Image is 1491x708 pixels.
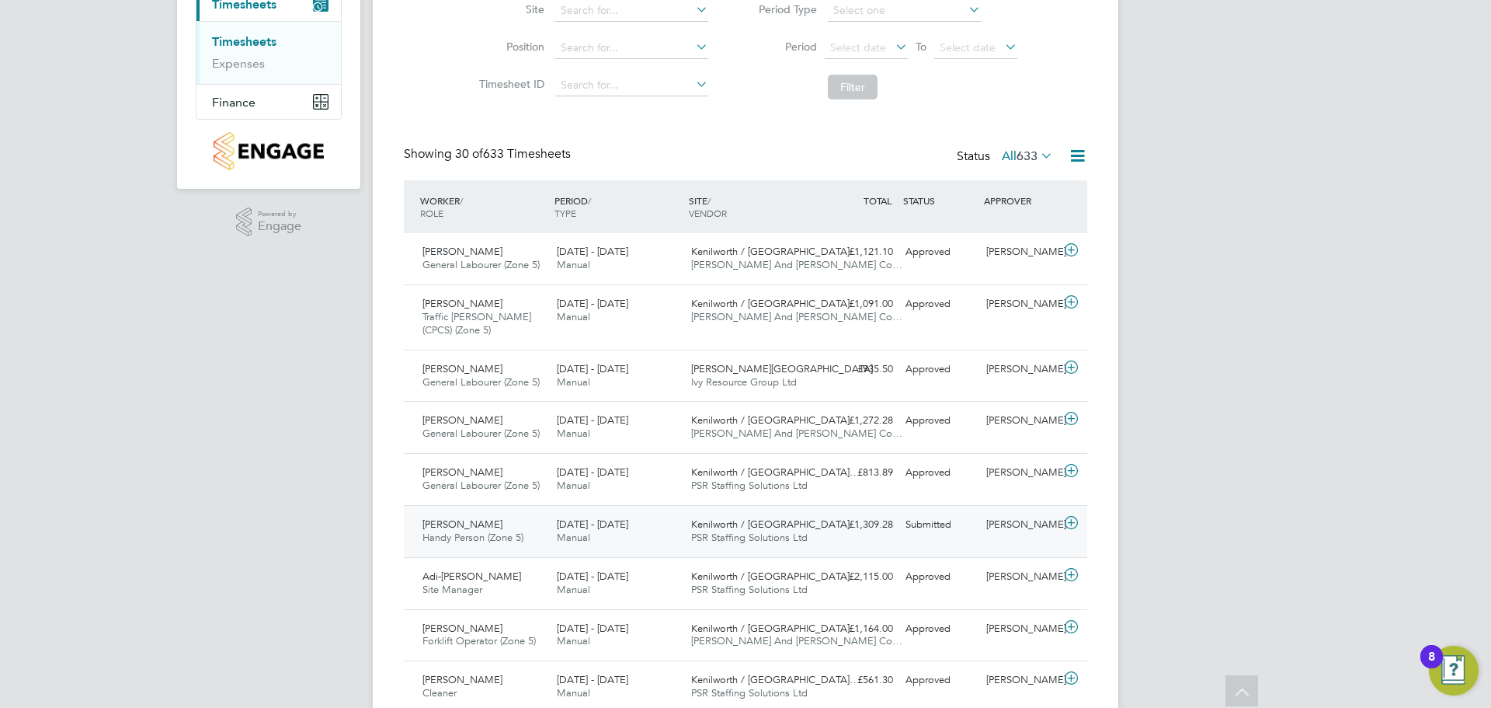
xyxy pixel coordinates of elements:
button: Open Resource Center, 8 new notifications [1429,646,1479,696]
div: Approved [899,408,980,434]
a: Expenses [212,56,265,71]
div: Status [957,146,1056,168]
span: VENDOR [689,207,727,219]
span: [DATE] - [DATE] [557,518,628,531]
span: Engage [258,220,301,233]
div: [PERSON_NAME] [980,460,1061,486]
div: £561.30 [818,668,899,693]
div: STATUS [899,187,980,214]
span: [PERSON_NAME] [422,245,502,258]
div: £1,309.28 [818,512,899,538]
span: Traffic [PERSON_NAME] (CPCS) (Zone 5) [422,310,531,337]
span: [DATE] - [DATE] [557,570,628,583]
span: Ivy Resource Group Ltd [691,375,797,389]
span: Cleaner [422,686,457,699]
span: Kenilworth / [GEOGRAPHIC_DATA]… [691,466,860,479]
div: [PERSON_NAME] [980,512,1061,538]
div: Approved [899,357,980,382]
span: Manual [557,634,590,647]
span: [DATE] - [DATE] [557,673,628,686]
div: £2,115.00 [818,564,899,590]
span: PSR Staffing Solutions Ltd [691,686,808,699]
span: Handy Person (Zone 5) [422,531,523,544]
span: PSR Staffing Solutions Ltd [691,531,808,544]
input: Search for... [555,75,708,96]
div: WORKER [416,187,551,227]
span: Kenilworth / [GEOGRAPHIC_DATA]… [691,673,860,686]
div: Timesheets [196,21,341,84]
span: / [588,194,591,207]
span: Select date [830,40,886,54]
span: Kenilworth / [GEOGRAPHIC_DATA]… [691,570,860,583]
div: £935.50 [818,357,899,382]
div: Approved [899,460,980,486]
a: Timesheets [212,34,276,49]
span: Forklift Operator (Zone 5) [422,634,536,647]
span: General Labourer (Zone 5) [422,479,540,492]
span: Manual [557,427,590,440]
span: Site Manager [422,583,482,596]
div: Approved [899,564,980,590]
span: Powered by [258,208,301,221]
span: [PERSON_NAME] And [PERSON_NAME] Co… [691,634,902,647]
div: £1,091.00 [818,291,899,317]
div: [PERSON_NAME] [980,668,1061,693]
span: PSR Staffing Solutions Ltd [691,479,808,492]
span: TYPE [554,207,576,219]
span: [DATE] - [DATE] [557,245,628,258]
a: Powered byEngage [236,208,302,237]
div: £1,121.10 [818,239,899,265]
span: Kenilworth / [GEOGRAPHIC_DATA]… [691,518,860,531]
div: Approved [899,291,980,317]
label: Position [474,40,544,54]
div: Approved [899,668,980,693]
span: [PERSON_NAME] [422,673,502,686]
div: PERIOD [551,187,685,227]
img: countryside-properties-logo-retina.png [214,132,323,170]
div: £1,272.28 [818,408,899,434]
span: Adi-[PERSON_NAME] [422,570,521,583]
label: Site [474,2,544,16]
button: Filter [828,75,878,99]
span: Finance [212,95,255,110]
div: [PERSON_NAME] [980,564,1061,590]
span: Manual [557,310,590,323]
input: Search for... [555,37,708,59]
span: [DATE] - [DATE] [557,622,628,635]
div: 8 [1428,657,1435,677]
span: [PERSON_NAME] And [PERSON_NAME] Co… [691,310,902,323]
div: [PERSON_NAME] [980,291,1061,317]
span: TOTAL [864,194,891,207]
div: Showing [404,146,574,162]
span: Kenilworth / [GEOGRAPHIC_DATA]… [691,413,860,427]
div: APPROVER [980,187,1061,214]
label: Timesheet ID [474,77,544,91]
span: Kenilworth / [GEOGRAPHIC_DATA]… [691,297,860,310]
span: General Labourer (Zone 5) [422,375,540,389]
span: General Labourer (Zone 5) [422,427,540,440]
span: Select date [940,40,996,54]
span: Manual [557,375,590,389]
span: [PERSON_NAME] [422,413,502,427]
span: 633 Timesheets [455,146,571,162]
label: Period [747,40,817,54]
span: [PERSON_NAME] [422,362,502,375]
span: PSR Staffing Solutions Ltd [691,583,808,596]
span: [PERSON_NAME][GEOGRAPHIC_DATA] [691,362,873,375]
div: £813.89 [818,460,899,486]
span: Manual [557,531,590,544]
label: Period Type [747,2,817,16]
span: Kenilworth / [GEOGRAPHIC_DATA]… [691,622,860,635]
span: 30 of [455,146,483,162]
span: Manual [557,686,590,699]
div: [PERSON_NAME] [980,408,1061,434]
span: / [707,194,711,207]
span: Manual [557,479,590,492]
span: [DATE] - [DATE] [557,297,628,310]
div: [PERSON_NAME] [980,239,1061,265]
span: [PERSON_NAME] [422,297,502,310]
span: Manual [557,258,590,271]
span: [PERSON_NAME] [422,466,502,479]
a: Go to home page [196,132,342,170]
label: All [1002,148,1053,164]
